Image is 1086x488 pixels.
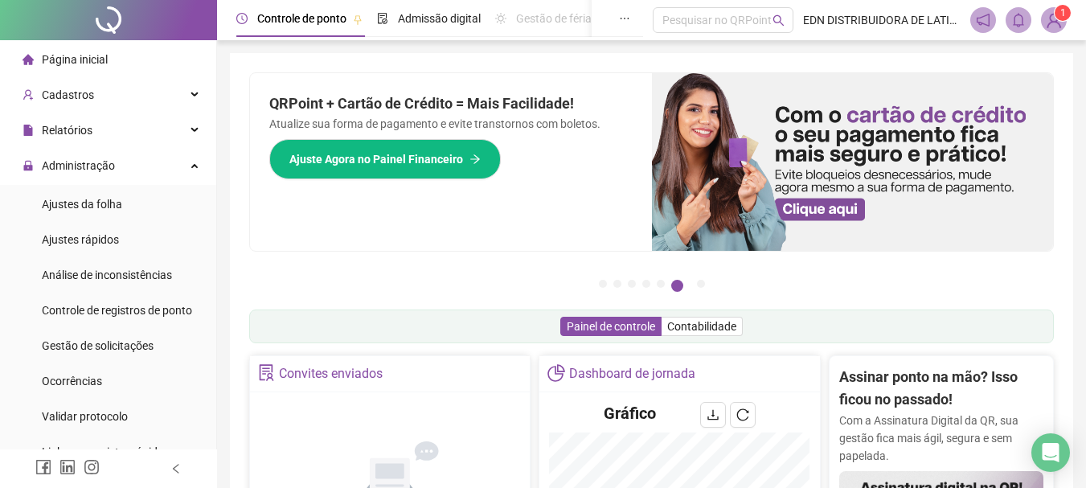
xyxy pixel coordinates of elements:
span: Ajustes da folha [42,198,122,211]
span: Ajuste Agora no Painel Financeiro [289,150,463,168]
span: file [23,125,34,136]
span: linkedin [59,459,76,475]
img: banner%2F75947b42-3b94-469c-a360-407c2d3115d7.png [652,73,1054,251]
span: arrow-right [469,154,481,165]
span: Gestão de férias [516,12,597,25]
span: Gestão de solicitações [42,339,154,352]
span: clock-circle [236,13,248,24]
span: Link para registro rápido [42,445,164,458]
span: Contabilidade [667,320,736,333]
div: Convites enviados [279,360,383,388]
span: notification [976,13,990,27]
span: instagram [84,459,100,475]
button: 2 [613,280,621,288]
span: left [170,463,182,474]
h2: Assinar ponto na mão? Isso ficou no passado! [839,366,1043,412]
span: Admissão digital [398,12,481,25]
span: Relatórios [42,124,92,137]
span: Página inicial [42,53,108,66]
span: Validar protocolo [42,410,128,423]
button: Ajuste Agora no Painel Financeiro [269,139,501,179]
span: pushpin [353,14,363,24]
span: Controle de registros de ponto [42,304,192,317]
button: 6 [671,280,683,292]
span: Cadastros [42,88,94,101]
button: 1 [599,280,607,288]
img: 86429 [1042,8,1066,32]
span: reload [736,408,749,421]
button: 4 [642,280,650,288]
span: ellipsis [619,13,630,24]
span: user-add [23,89,34,100]
span: EDN DISTRIBUIDORA DE LATICINIOS E TRANSPORTADORA LTDA [803,11,961,29]
span: home [23,54,34,65]
button: 7 [697,280,705,288]
span: Ocorrências [42,375,102,388]
p: Atualize sua forma de pagamento e evite transtornos com boletos. [269,115,633,133]
span: sun [495,13,506,24]
span: Ajustes rápidos [42,233,119,246]
button: 5 [657,280,665,288]
span: Administração [42,159,115,172]
span: Painel de controle [567,320,655,333]
span: bell [1011,13,1026,27]
span: Controle de ponto [257,12,346,25]
span: search [772,14,785,27]
span: pie-chart [547,364,564,381]
h4: Gráfico [604,402,656,424]
span: Análise de inconsistências [42,269,172,281]
h2: QRPoint + Cartão de Crédito = Mais Facilidade! [269,92,633,115]
span: facebook [35,459,51,475]
span: solution [258,364,275,381]
p: Com a Assinatura Digital da QR, sua gestão fica mais ágil, segura e sem papelada. [839,412,1043,465]
span: download [707,408,719,421]
span: file-done [377,13,388,24]
sup: Atualize o seu contato no menu Meus Dados [1055,5,1071,21]
span: 1 [1060,7,1066,18]
div: Open Intercom Messenger [1031,433,1070,472]
button: 3 [628,280,636,288]
div: Dashboard de jornada [569,360,695,388]
span: lock [23,160,34,171]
